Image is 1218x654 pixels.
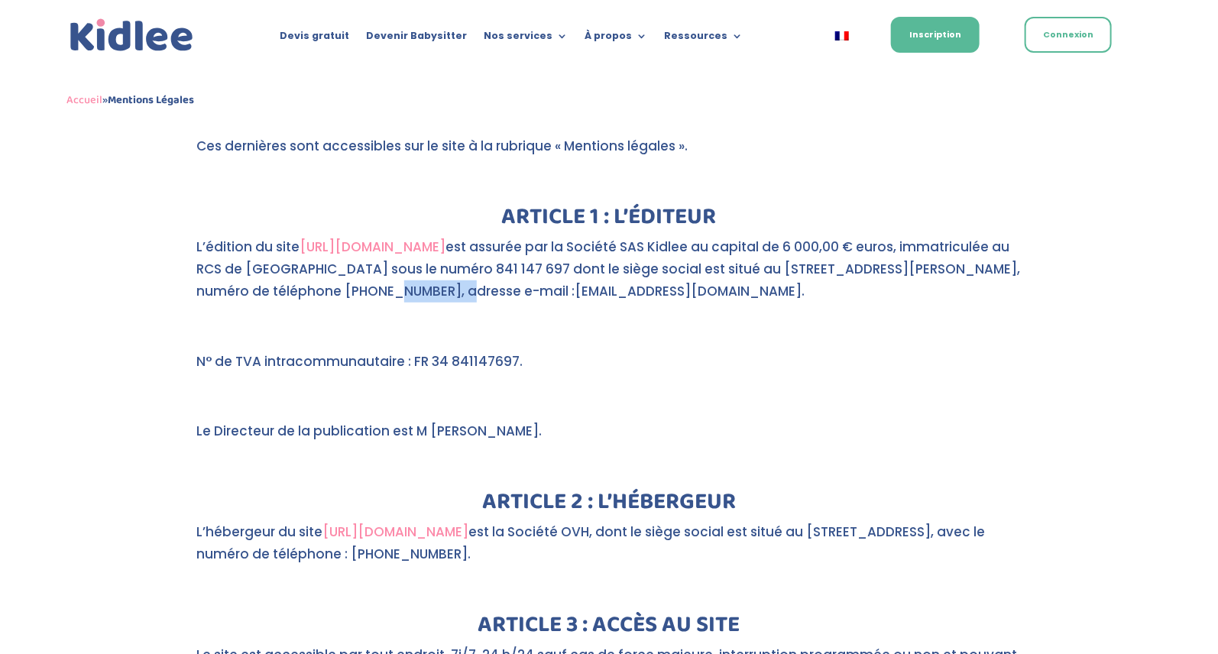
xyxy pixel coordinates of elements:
a: Inscription [891,17,980,53]
p: L’édition du site est assurée par la Société SAS Kidlee au capital de 6 000,00 € euros, immatricu... [196,236,1022,316]
a: Connexion [1025,17,1112,53]
a: Nos services [484,31,568,47]
a: [URL][DOMAIN_NAME] [300,238,445,256]
span: » [66,91,194,109]
img: Français [835,31,849,40]
strong: Mentions Légales [108,91,194,109]
h2: ARTICLE 3 : ACCÈS AU SITE [196,614,1022,644]
p: Le Directeur de la publication est M [PERSON_NAME]. [196,420,1022,455]
a: Kidlee Logo [66,15,196,56]
a: Devenir Babysitter [366,31,467,47]
a: Devis gratuit [280,31,349,47]
a: [URL][DOMAIN_NAME] [322,523,468,541]
p: N° de TVA intracommunautaire : FR 34 841147697. [196,351,1022,386]
a: Ressources [664,31,743,47]
h2: ARTICLE 1 : L’ÉDITEUR [196,206,1022,236]
p: Ces dernières sont accessibles sur le site à la rubrique « Mentions légales ». [196,135,1022,170]
p: L’hébergeur du site est la Société OVH, dont le siège social est situé au [STREET_ADDRESS], avec ... [196,521,1022,578]
a: Accueil [66,91,102,109]
h2: ARTICLE 2 : L’HÉBERGEUR [196,490,1022,521]
a: À propos [585,31,647,47]
img: logo_kidlee_bleu [66,15,196,56]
